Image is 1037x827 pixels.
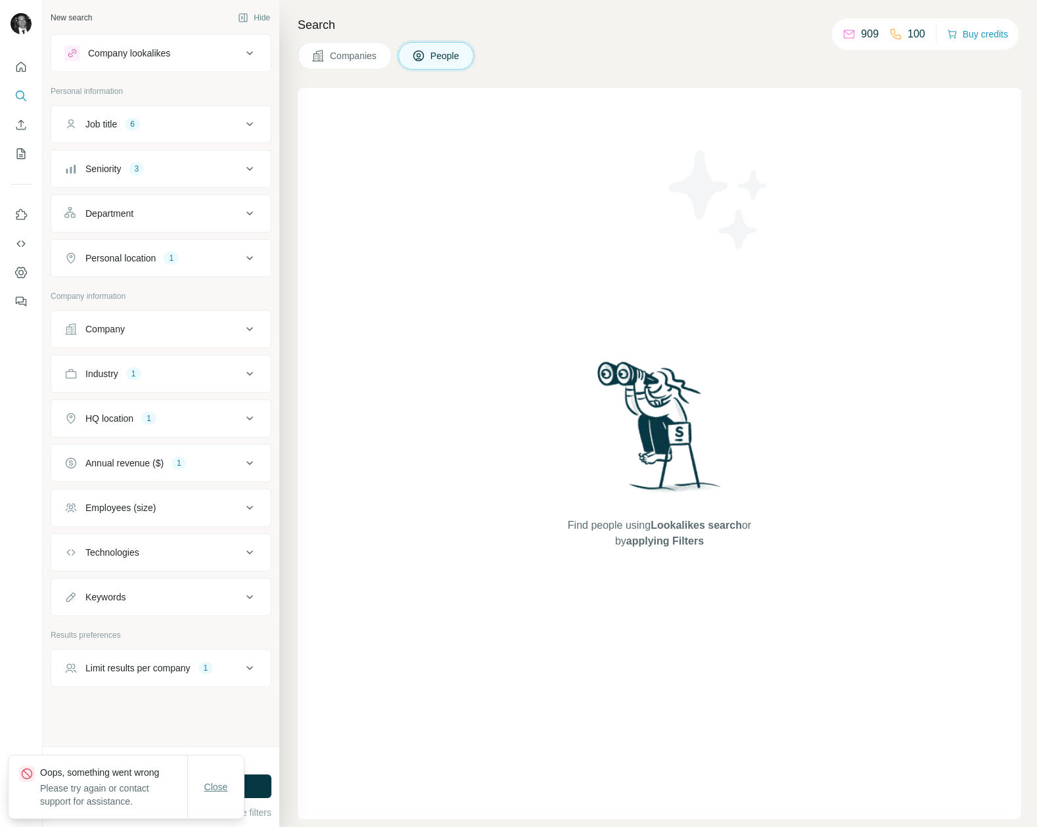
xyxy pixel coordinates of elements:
div: 3 [129,163,144,175]
p: Personal information [51,85,271,97]
div: 6 [125,118,140,130]
button: Seniority3 [51,153,271,185]
div: Annual revenue ($) [85,457,164,470]
img: Avatar [11,13,32,34]
div: Seniority [85,162,121,175]
span: People [430,49,461,62]
button: My lists [11,142,32,166]
button: Quick start [11,55,32,79]
div: 1 [126,368,141,380]
div: 1 [198,662,214,674]
button: Industry1 [51,358,271,390]
button: Feedback [11,290,32,313]
div: Personal location [85,252,156,265]
button: Company lookalikes [51,37,271,69]
p: Company information [51,290,271,302]
button: Use Surfe API [11,232,32,256]
button: HQ location1 [51,403,271,434]
div: Employees (size) [85,501,156,514]
img: Surfe Illustration - Stars [660,141,778,259]
p: 909 [861,26,879,42]
div: 1 [172,457,187,469]
img: Surfe Illustration - Woman searching with binoculars [591,358,728,504]
button: Technologies [51,537,271,568]
div: Keywords [85,591,126,604]
span: applying Filters [626,535,704,547]
div: Department [85,207,133,220]
span: Close [204,780,228,793]
div: Industry [85,367,118,380]
button: Department [51,198,271,229]
p: Please try again or contact support for assistance. [40,782,187,808]
button: Use Surfe on LinkedIn [11,203,32,227]
p: Results preferences [51,629,271,641]
div: New search [51,12,92,24]
button: Enrich CSV [11,113,32,137]
button: Employees (size) [51,492,271,524]
button: Hide [229,8,279,28]
button: Company [51,313,271,345]
button: Buy credits [947,25,1008,43]
div: Technologies [85,546,139,559]
button: Personal location1 [51,242,271,274]
div: 1 [164,252,179,264]
p: Oops, something went wrong [40,766,187,779]
button: Job title6 [51,108,271,140]
p: 100 [908,26,925,42]
div: 1 [141,413,156,424]
div: Company lookalikes [88,47,170,60]
button: Close [195,775,237,799]
button: Search [11,84,32,108]
button: Annual revenue ($)1 [51,447,271,479]
div: Limit results per company [85,661,191,675]
div: Company [85,323,125,336]
button: Keywords [51,581,271,613]
button: Limit results per company1 [51,652,271,684]
h4: Search [298,16,1021,34]
span: Find people using or by [554,518,764,549]
button: Dashboard [11,261,32,284]
div: HQ location [85,412,133,425]
span: Companies [330,49,378,62]
span: Lookalikes search [651,520,742,531]
div: Job title [85,118,117,131]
